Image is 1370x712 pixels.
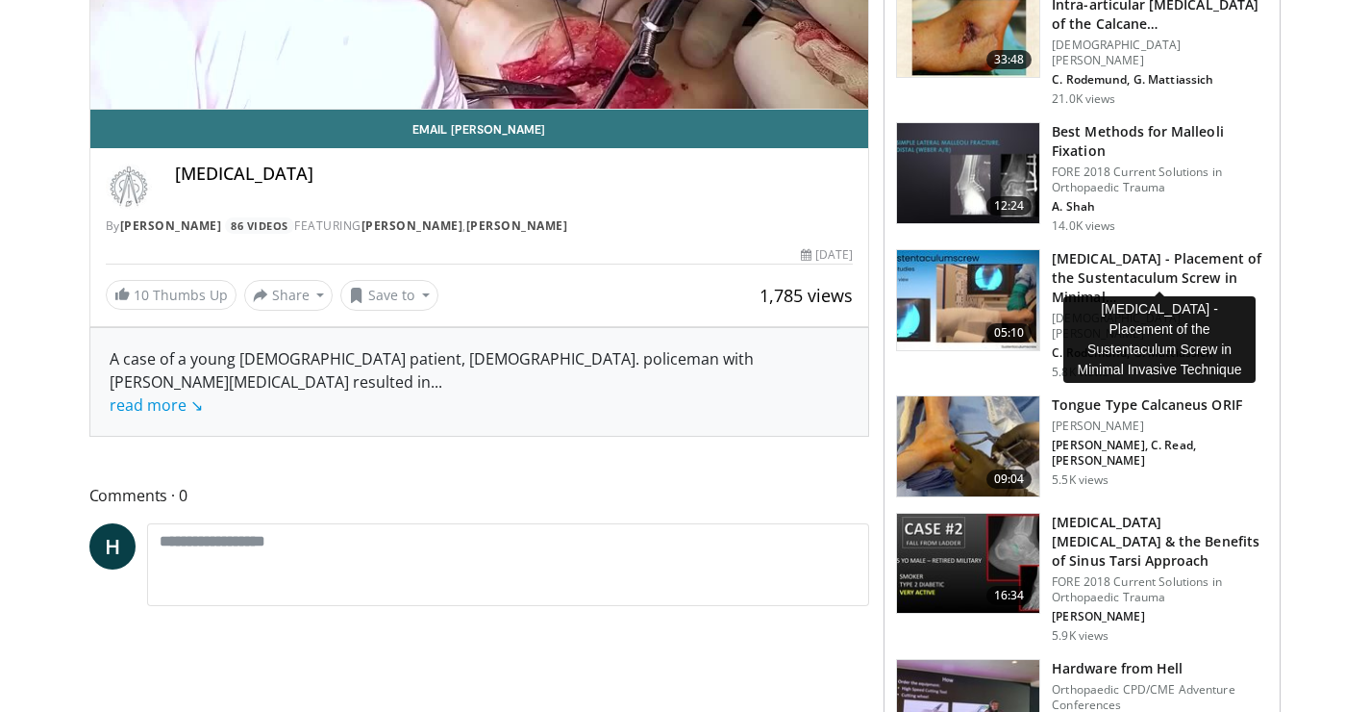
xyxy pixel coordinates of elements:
p: FORE 2018 Current Solutions in Orthopaedic Trauma [1052,165,1268,195]
h3: Best Methods for Malleoli Fixation [1052,122,1268,161]
div: By FEATURING , [106,217,854,235]
div: [MEDICAL_DATA] - Placement of the Sustentaculum Screw in Minimal Invasive Technique [1063,296,1256,383]
a: 86 Videos [225,217,295,234]
p: [PERSON_NAME], C. Read, [PERSON_NAME] [1052,438,1268,469]
a: [PERSON_NAME] [466,217,568,234]
p: 14.0K views [1052,218,1115,234]
h4: [MEDICAL_DATA] [175,164,854,185]
button: Share [244,280,334,311]
p: [DEMOGRAPHIC_DATA][PERSON_NAME] [1052,311,1268,342]
a: H [89,523,136,570]
p: [DEMOGRAPHIC_DATA][PERSON_NAME] [1052,38,1268,68]
div: [DATE] [801,246,853,264]
span: 16:34 [986,586,1033,605]
p: 5.5K views [1052,472,1108,488]
span: 1,785 views [760,284,853,307]
div: A case of a young [DEMOGRAPHIC_DATA] patient, [DEMOGRAPHIC_DATA]. policeman with [PERSON_NAME][ME... [110,347,850,417]
p: [PERSON_NAME] [1052,609,1268,624]
a: 12:24 Best Methods for Malleoli Fixation FORE 2018 Current Solutions in Orthopaedic Trauma A. Sha... [896,122,1268,234]
span: 10 [134,286,149,304]
img: 4fd664d1-fd29-45a6-b4d5-2a0cc31efb43.150x105_q85_crop-smart_upscale.jpg [897,514,1039,614]
h3: [MEDICAL_DATA] [MEDICAL_DATA] & the Benefits of Sinus Tarsi Approach [1052,513,1268,571]
p: 5.9K views [1052,628,1108,644]
a: [PERSON_NAME] [361,217,463,234]
h3: Tongue Type Calcaneus ORIF [1052,395,1268,415]
p: C. Rodemund, G. Mattiassich [1052,72,1268,88]
p: 5.8K views [1052,365,1108,380]
h3: Hardware from Hell [1052,659,1268,678]
img: 7d4bbe89-061e-4901-8995-61c1e47da95c.150x105_q85_crop-smart_upscale.jpg [897,396,1039,496]
span: Comments 0 [89,483,870,508]
p: [PERSON_NAME] [1052,419,1268,434]
span: ... [110,371,442,416]
button: Save to [340,280,438,311]
span: 05:10 [986,323,1033,343]
a: 09:04 Tongue Type Calcaneus ORIF [PERSON_NAME] [PERSON_NAME], C. Read, [PERSON_NAME] 5.5K views [896,395,1268,497]
a: 16:34 [MEDICAL_DATA] [MEDICAL_DATA] & the Benefits of Sinus Tarsi Approach FORE 2018 Current Solu... [896,513,1268,644]
p: 21.0K views [1052,91,1115,107]
span: 33:48 [986,50,1033,69]
a: read more ↘ [110,394,203,416]
h3: [MEDICAL_DATA] - Placement of the Sustentaculum Screw in Minimal… [1052,249,1268,307]
span: 09:04 [986,470,1033,489]
img: bb3c647c-2c54-4102-bd4b-4b25814f39ee.150x105_q85_crop-smart_upscale.jpg [897,123,1039,223]
a: Email [PERSON_NAME] [90,110,869,148]
p: FORE 2018 Current Solutions in Orthopaedic Trauma [1052,574,1268,605]
a: 05:10 [MEDICAL_DATA] - Placement of the Sustentaculum Screw in Minimal… [DEMOGRAPHIC_DATA][PERSON... [896,249,1268,380]
a: [PERSON_NAME] [120,217,222,234]
span: 12:24 [986,196,1033,216]
img: Avatar [106,164,152,210]
img: ac27e1f5-cff1-4027-8ce1-cb5572e89b57.150x105_q85_crop-smart_upscale.jpg [897,250,1039,350]
a: 10 Thumbs Up [106,280,237,310]
p: A. Shah [1052,199,1268,215]
p: C. Rodemund, G. Mattiassich [1052,345,1268,361]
